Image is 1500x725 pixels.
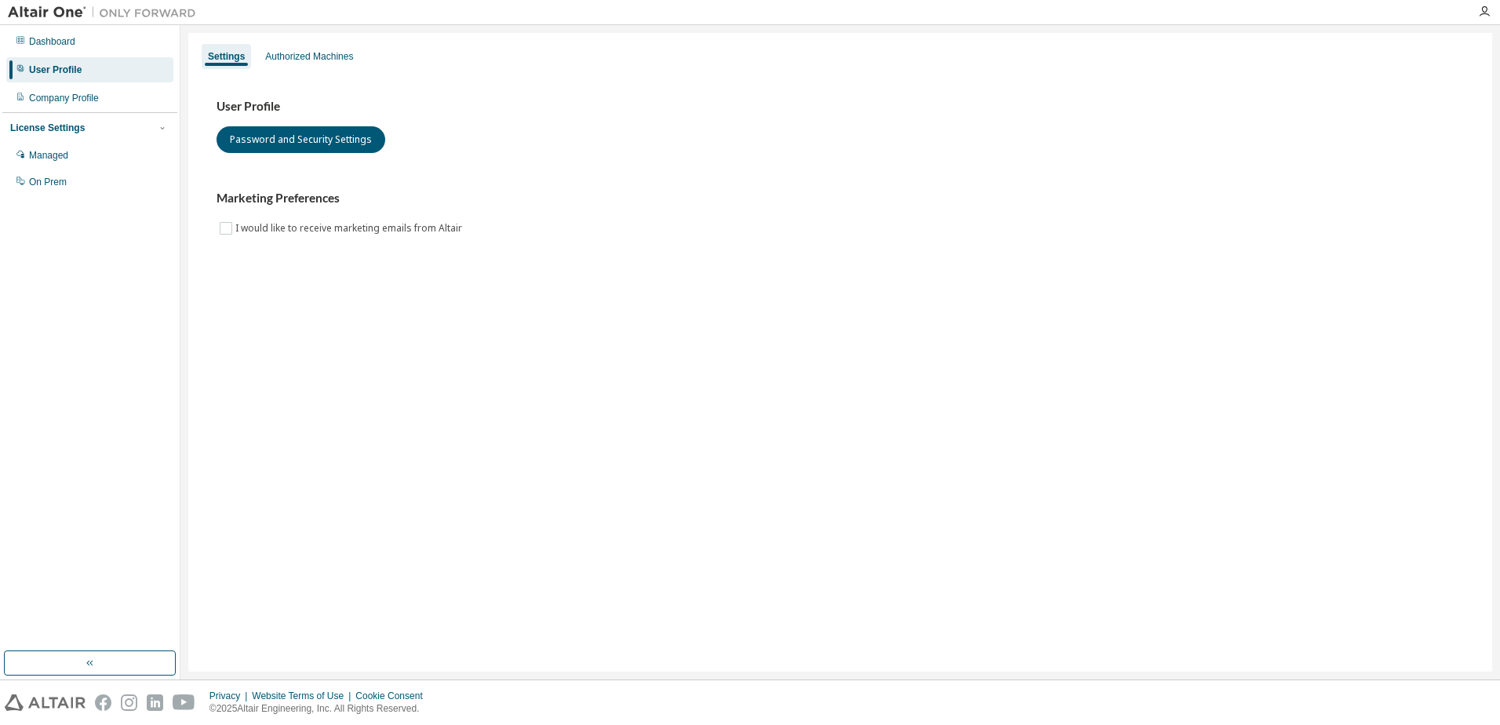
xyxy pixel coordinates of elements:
div: Cookie Consent [355,690,431,702]
div: User Profile [29,64,82,76]
div: Authorized Machines [265,50,353,63]
img: Altair One [8,5,204,20]
div: Settings [208,50,245,63]
div: On Prem [29,176,67,188]
div: License Settings [10,122,85,134]
div: Dashboard [29,35,75,48]
button: Password and Security Settings [217,126,385,153]
img: youtube.svg [173,694,195,711]
label: I would like to receive marketing emails from Altair [235,219,465,238]
img: altair_logo.svg [5,694,86,711]
h3: User Profile [217,99,1464,115]
img: facebook.svg [95,694,111,711]
div: Company Profile [29,92,99,104]
div: Website Terms of Use [252,690,355,702]
h3: Marketing Preferences [217,191,1464,206]
div: Managed [29,149,68,162]
div: Privacy [209,690,252,702]
p: © 2025 Altair Engineering, Inc. All Rights Reserved. [209,702,432,716]
img: instagram.svg [121,694,137,711]
img: linkedin.svg [147,694,163,711]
